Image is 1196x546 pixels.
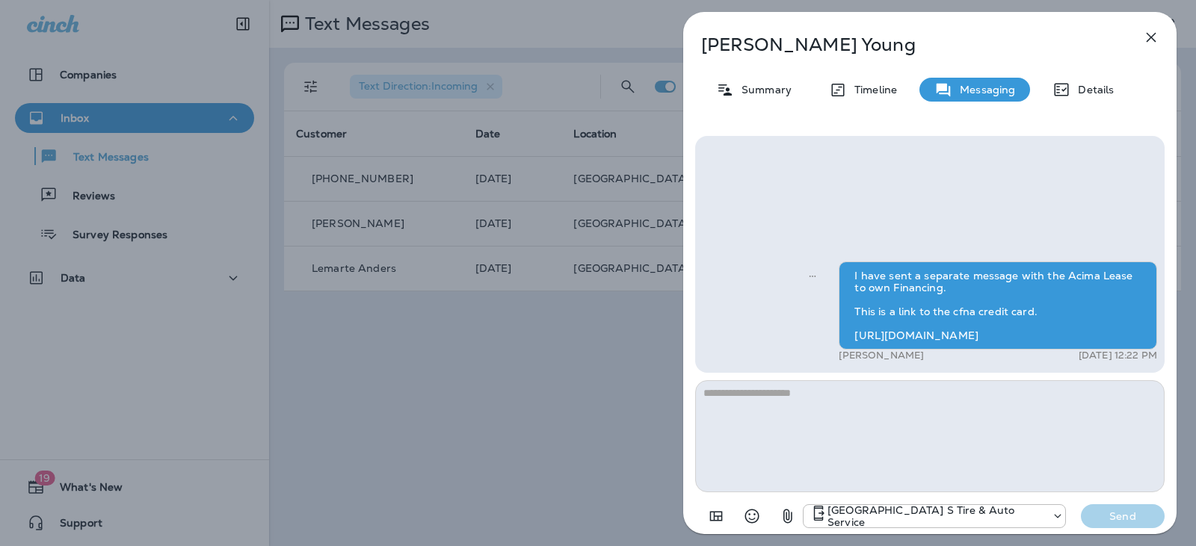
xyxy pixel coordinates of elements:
[827,504,1044,528] p: [GEOGRAPHIC_DATA] S Tire & Auto Service
[734,84,792,96] p: Summary
[839,261,1157,350] div: I have sent a separate message with the Acima Lease to own Financing. This is a link to the cfna ...
[804,504,1065,528] div: +1 (410) 437-4404
[701,34,1109,55] p: [PERSON_NAME] Young
[847,84,897,96] p: Timeline
[1070,84,1114,96] p: Details
[839,350,924,362] p: [PERSON_NAME]
[952,84,1015,96] p: Messaging
[1079,350,1157,362] p: [DATE] 12:22 PM
[809,268,816,282] span: Sent
[737,501,767,531] button: Select an emoji
[701,501,731,531] button: Add in a premade template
